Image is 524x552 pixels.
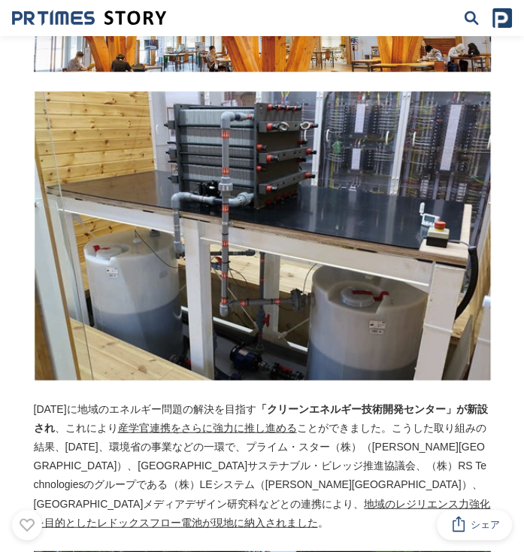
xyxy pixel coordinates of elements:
u: 産学官連携をさらに強力に推し進める [118,422,297,434]
img: prtimes [492,8,512,28]
span: シェア [471,518,500,532]
strong: 「クリーンエネルギー技術開発センター」が新設され [34,403,488,434]
img: 成果の裏側にあるストーリーをメディアに届ける [12,10,166,26]
a: 成果の裏側にあるストーリーをメディアに届ける 成果の裏側にあるストーリーをメディアに届ける [12,10,166,26]
img: thumbnail_30073100-73f1-11f0-ae2e-932adad53485.png [34,92,491,381]
u: 地域のレジリエンス力強化を目的としたレドックスフロー電池が現地に納入されました [34,498,491,529]
button: シェア [437,510,512,540]
p: [DATE]に地域のエネルギー問題の解決を目指す 、これにより ことができました。こうした取り組みの結果、[DATE]、環境省の事業などの一環で、プライム・スター（株）（[PERSON_NAME... [34,400,491,532]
